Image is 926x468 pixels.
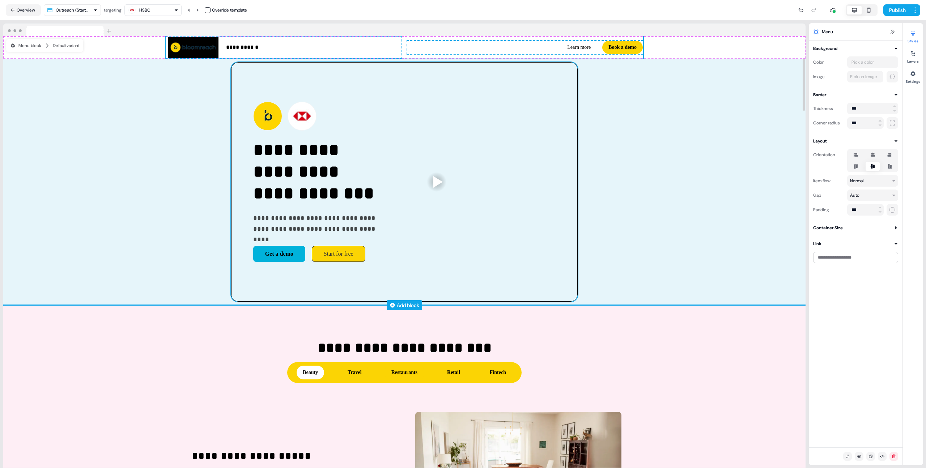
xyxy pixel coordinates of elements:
div: Color [813,56,844,68]
div: Add block [397,302,419,309]
button: Container Size [813,224,898,231]
div: Link [813,240,821,247]
div: targeting [104,7,122,14]
button: Pick an image [847,71,883,82]
div: Thickness [813,103,844,114]
button: Background [813,45,898,52]
button: Settings [903,68,923,84]
div: Normal [850,177,863,184]
span: Menu [822,28,833,35]
div: Layout [813,137,827,145]
div: Get a demoStart for free [253,246,384,262]
div: Pick an image [849,73,879,80]
div: Item flow [813,175,844,187]
button: Layout [813,137,898,145]
div: Container Size [813,224,843,231]
div: Orientation [813,149,844,161]
button: Beauty [297,366,324,379]
div: Default variant [53,42,80,49]
div: BeautyTravelRestaurantsRetailFintech [287,362,522,383]
div: Padding [813,204,844,216]
button: Get a demo [253,246,305,262]
div: Auto [850,192,859,199]
button: HSBC [124,4,182,16]
div: HSBC [139,7,150,14]
button: Overview [6,4,41,16]
div: Learn moreBook a demo [407,41,643,54]
img: Browser topbar [3,24,114,37]
button: Layers [903,48,923,64]
div: Override template [212,7,247,14]
div: Corner radius [813,117,844,129]
div: Image [813,71,844,82]
button: Book a demo [602,41,643,54]
div: Gap [813,190,844,201]
button: Pick a color [847,56,898,68]
button: Travel [341,366,368,379]
div: Outreach (Starter) [56,7,90,14]
div: Border [813,91,826,98]
button: Learn more [561,41,596,54]
button: Styles [903,27,923,43]
button: Start for free [312,246,365,262]
div: Background [813,45,837,52]
button: Border [813,91,898,98]
button: Link [813,240,898,247]
button: Restaurants [385,366,424,379]
button: Publish [883,4,910,16]
button: Fintech [484,366,512,379]
div: Menu block [10,42,41,49]
div: Pick a color [850,59,875,66]
button: Retail [441,366,466,379]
